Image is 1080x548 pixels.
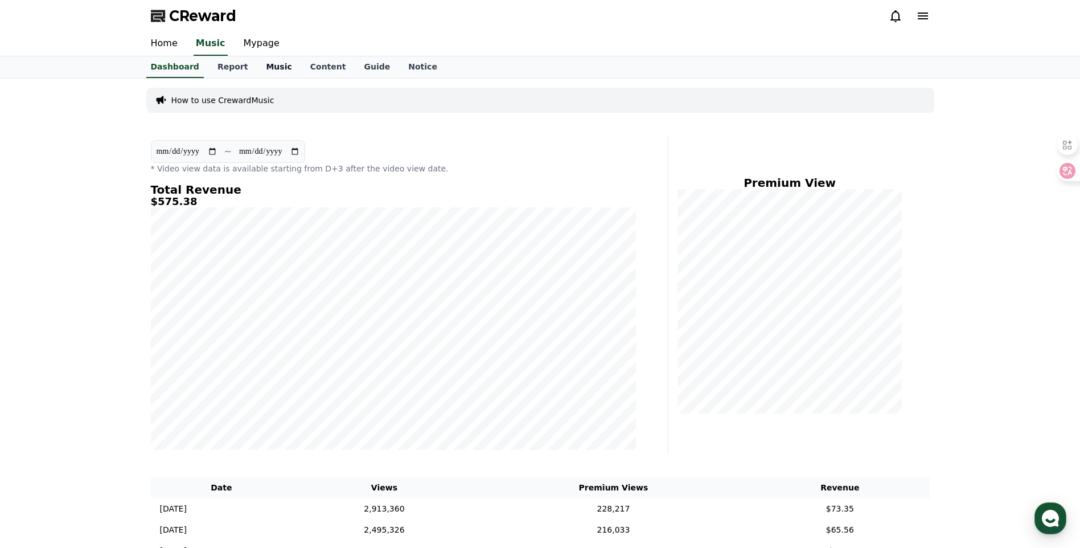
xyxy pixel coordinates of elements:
td: 228,217 [477,498,750,520]
h5: $575.38 [151,196,636,207]
span: Settings [169,378,196,387]
a: Settings [147,361,219,390]
a: Mypage [235,32,289,56]
a: Music [257,56,301,78]
a: Report [208,56,257,78]
td: 2,495,326 [292,520,477,541]
td: $73.35 [750,498,929,520]
a: CReward [151,7,236,25]
td: 2,913,360 [292,498,477,520]
span: CReward [169,7,236,25]
td: $65.56 [750,520,929,541]
th: Views [292,477,477,498]
a: Dashboard [146,56,204,78]
h4: Total Revenue [151,183,636,196]
a: How to use CrewardMusic [171,95,274,106]
a: Content [301,56,355,78]
a: Music [194,32,228,56]
th: Premium Views [477,477,750,498]
a: Notice [399,56,446,78]
p: [DATE] [160,524,187,536]
td: 216,033 [477,520,750,541]
span: Messages [95,379,128,388]
a: Home [142,32,187,56]
p: ~ [224,145,232,158]
p: * Video view data is available starting from D+3 after the video view date. [151,163,636,174]
th: Revenue [750,477,929,498]
p: [DATE] [160,503,187,515]
a: Guide [355,56,399,78]
h4: Premium View [677,177,902,189]
th: Date [151,477,293,498]
span: Home [29,378,49,387]
a: Home [3,361,75,390]
a: Messages [75,361,147,390]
